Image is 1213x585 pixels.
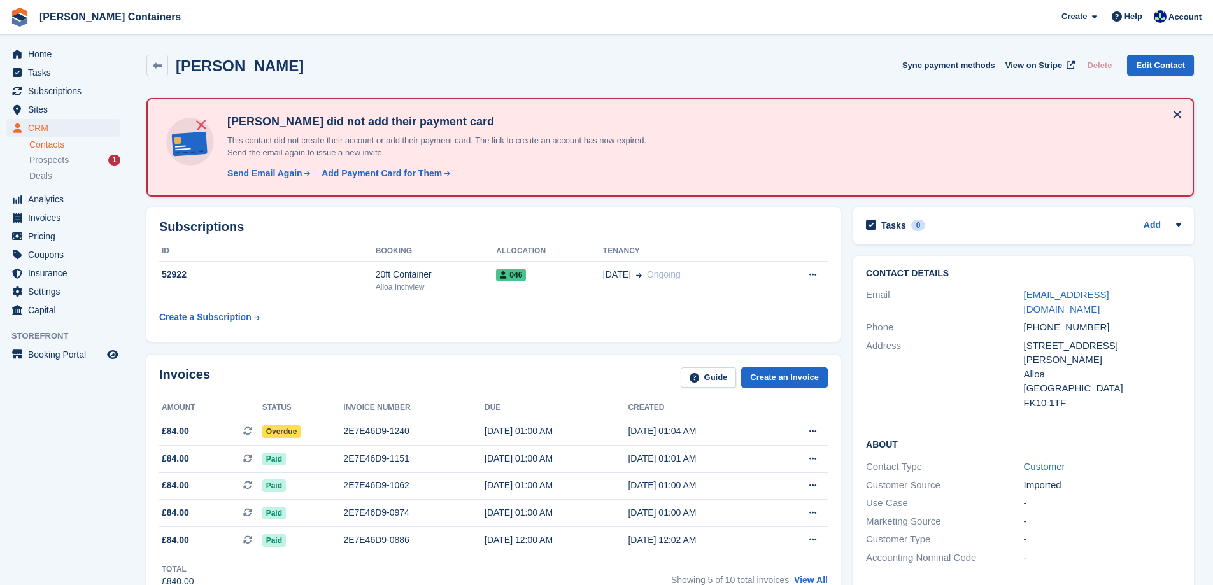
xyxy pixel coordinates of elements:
span: Pricing [28,227,104,245]
span: [DATE] [603,268,631,281]
span: CRM [28,119,104,137]
div: Imported [1024,478,1181,493]
a: Customer [1024,461,1065,472]
span: Paid [262,507,286,519]
a: menu [6,64,120,81]
div: [PHONE_NUMBER] [1024,320,1181,335]
div: Alloa Inchview [376,281,497,293]
div: 2E7E46D9-0974 [343,506,485,519]
span: Paid [262,479,286,492]
div: Send Email Again [227,167,302,180]
div: - [1024,514,1181,529]
div: [GEOGRAPHIC_DATA] [1024,381,1181,396]
div: [DATE] 01:00 AM [485,452,628,465]
a: Deals [29,169,120,183]
a: menu [6,101,120,118]
span: Prospects [29,154,69,166]
img: no-card-linked-e7822e413c904bf8b177c4d89f31251c4716f9871600ec3ca5bfc59e148c83f4.svg [163,115,217,169]
div: FK10 1TF [1024,396,1181,411]
a: menu [6,283,120,300]
div: [DATE] 01:04 AM [628,425,771,438]
span: Booking Portal [28,346,104,363]
h2: About [866,437,1181,450]
a: Prospects 1 [29,153,120,167]
h2: Tasks [881,220,906,231]
a: Contacts [29,139,120,151]
div: Email [866,288,1023,316]
div: - [1024,496,1181,511]
th: Invoice number [343,398,485,418]
th: Allocation [496,241,603,262]
div: [DATE] 01:00 AM [485,425,628,438]
th: Amount [159,398,262,418]
span: £84.00 [162,506,189,519]
span: Invoices [28,209,104,227]
div: [DATE] 12:00 AM [485,533,628,547]
a: View All [794,575,828,585]
span: £84.00 [162,452,189,465]
a: menu [6,227,120,245]
a: menu [6,119,120,137]
span: Create [1061,10,1087,23]
button: Delete [1082,55,1117,76]
span: £84.00 [162,479,189,492]
div: - [1024,532,1181,547]
div: Customer Type [866,532,1023,547]
th: ID [159,241,376,262]
div: Contact Type [866,460,1023,474]
th: Booking [376,241,497,262]
div: Use Case [866,496,1023,511]
div: [DATE] 01:00 AM [628,506,771,519]
div: Phone [866,320,1023,335]
div: [DATE] 12:02 AM [628,533,771,547]
img: stora-icon-8386f47178a22dfd0bd8f6a31ec36ba5ce8667c1dd55bd0f319d3a0aa187defe.svg [10,8,29,27]
button: Sync payment methods [902,55,995,76]
div: [STREET_ADDRESS][PERSON_NAME] [1024,339,1181,367]
span: Subscriptions [28,82,104,100]
span: Sites [28,101,104,118]
span: Settings [28,283,104,300]
span: Ongoing [647,269,681,279]
p: This contact did not create their account or add their payment card. The link to create an accoun... [222,134,668,159]
th: Status [262,398,344,418]
span: Deals [29,170,52,182]
a: menu [6,301,120,319]
a: menu [6,246,120,264]
div: 0 [911,220,926,231]
a: menu [6,190,120,208]
span: Capital [28,301,104,319]
a: Add Payment Card for Them [316,167,451,180]
h2: [PERSON_NAME] [176,57,304,74]
a: Edit Contact [1127,55,1194,76]
a: menu [6,264,120,282]
div: Alloa [1024,367,1181,382]
div: Customer Source [866,478,1023,493]
a: menu [6,45,120,63]
div: 52922 [159,268,376,281]
img: Audra Whitelaw [1154,10,1167,23]
a: Create a Subscription [159,306,260,329]
div: [DATE] 01:01 AM [628,452,771,465]
a: Create an Invoice [741,367,828,388]
span: £84.00 [162,533,189,547]
th: Due [485,398,628,418]
a: [PERSON_NAME] Containers [34,6,186,27]
span: Showing 5 of 10 total invoices [671,575,789,585]
h2: Invoices [159,367,210,388]
h4: [PERSON_NAME] did not add their payment card [222,115,668,129]
span: Coupons [28,246,104,264]
div: Address [866,339,1023,411]
div: Total [162,563,194,575]
span: Account [1168,11,1202,24]
a: Preview store [105,347,120,362]
div: Accounting Nominal Code [866,551,1023,565]
span: Home [28,45,104,63]
span: Paid [262,453,286,465]
span: Tasks [28,64,104,81]
th: Created [628,398,771,418]
th: Tenancy [603,241,770,262]
div: 20ft Container [376,268,497,281]
div: Marketing Source [866,514,1023,529]
span: Help [1124,10,1142,23]
a: Add [1144,218,1161,233]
